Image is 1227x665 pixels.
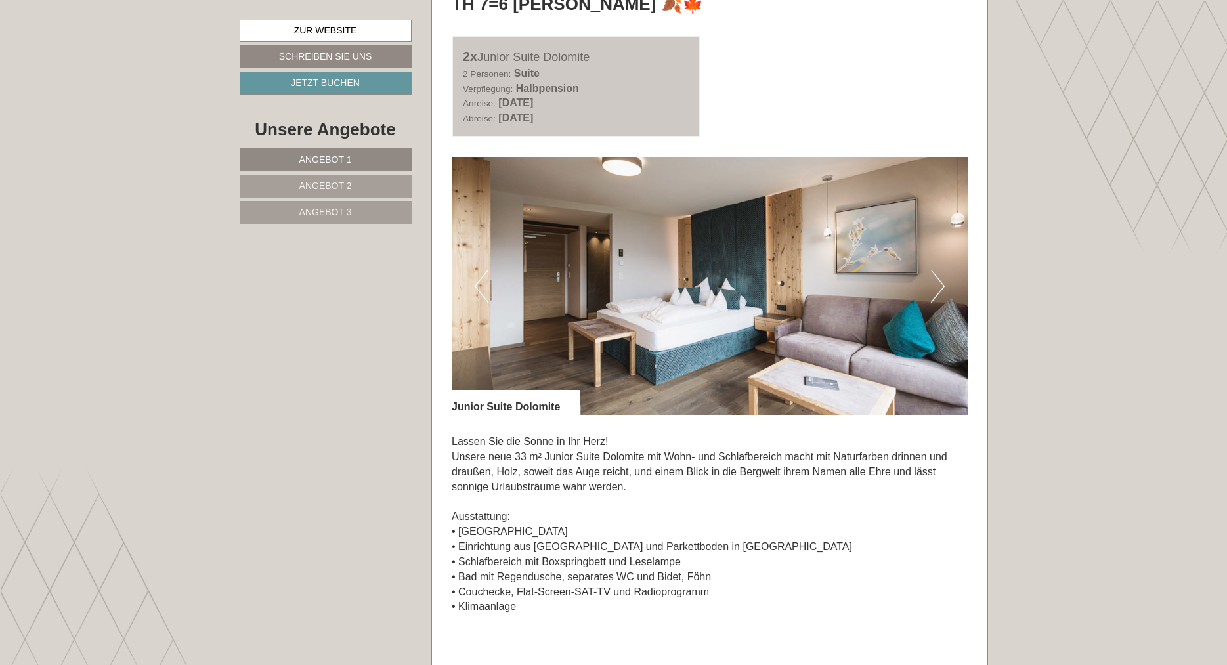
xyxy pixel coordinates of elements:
span: Angebot 2 [299,181,352,191]
span: Angebot 1 [299,154,352,165]
div: Unsere Angebote [240,118,412,142]
a: Jetzt buchen [240,72,412,95]
p: Lassen Sie die Sonne in Ihr Herz! Unsere neue 33 m² Junior Suite Dolomite mit Wohn- und Schlafber... [452,435,968,614]
div: Junior Suite Dolomite [463,47,689,66]
button: Previous [475,270,488,303]
a: Schreiben Sie uns [240,45,412,68]
b: Suite [514,68,540,79]
b: 2x [463,49,477,64]
b: Halbpension [516,83,579,94]
small: Abreise: [463,114,496,123]
img: image [452,157,968,415]
b: [DATE] [498,97,533,108]
div: Junior Suite Dolomite [452,390,580,415]
small: 2 Personen: [463,69,511,79]
b: [DATE] [498,112,533,123]
small: Verpflegung: [463,84,513,94]
a: Zur Website [240,20,412,42]
button: Next [931,270,945,303]
small: Anreise: [463,98,496,108]
span: Angebot 3 [299,207,352,217]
